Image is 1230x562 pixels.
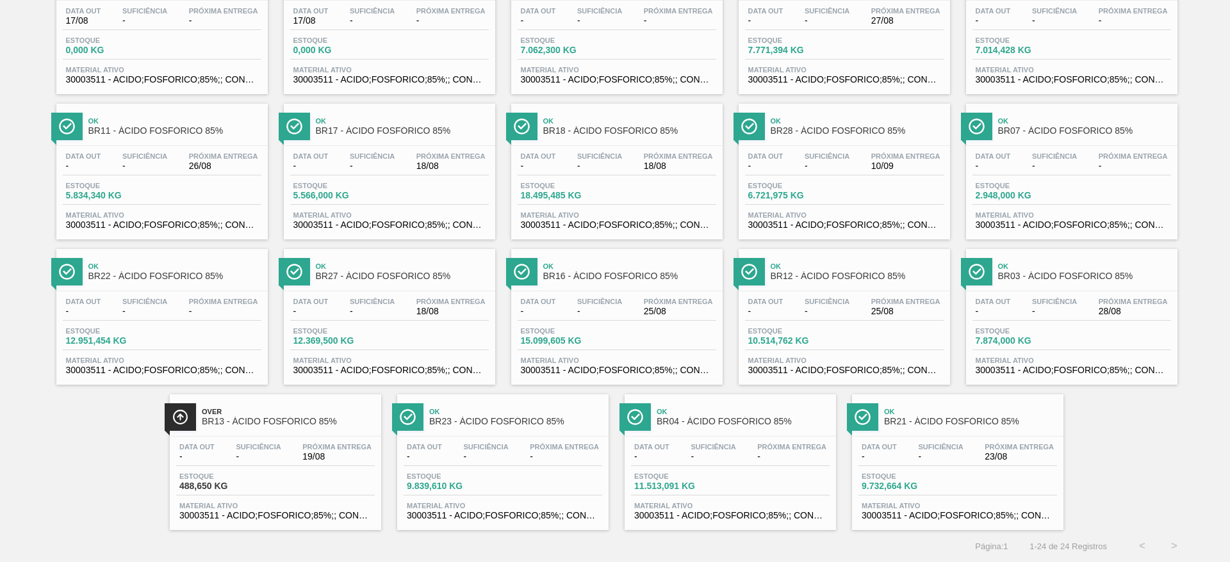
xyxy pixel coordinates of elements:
span: 15.099,605 KG [521,336,611,346]
span: Material ativo [976,211,1168,219]
span: 11.513,091 KG [634,481,724,491]
span: 30003511 - ACIDO;FOSFORICO;85%;; CONTAINER [66,365,258,375]
span: 7.014,428 KG [976,45,1065,55]
span: - [293,307,329,316]
span: Suficiência [691,443,735,451]
span: Material ativo [976,66,1168,74]
span: Data out [976,7,1011,15]
span: 0,000 KG [66,45,156,55]
span: - [757,452,826,462]
span: 27/08 [871,16,940,26]
span: Ok [884,408,1057,415]
span: 30003511 - ACIDO;FOSFORICO;85%;; CONTAINER [293,220,486,230]
span: - [293,161,329,171]
span: Próxima Entrega [302,443,372,451]
span: 23/08 [985,452,1054,462]
span: - [530,452,599,462]
span: Próxima Entrega [871,152,940,160]
span: Estoque [748,36,838,44]
span: Estoque [293,36,383,44]
span: Estoque [521,182,611,189]
span: 10.514,762 KG [748,336,838,346]
span: Material ativo [66,66,258,74]
span: Estoque [634,472,724,480]
span: BR18 - ÁCIDO FOSFÓRICO 85% [543,126,716,136]
a: ÍconeOkBR18 - ÁCIDO FOSFÓRICO 85%Data out-Suficiência-Próxima Entrega18/08Estoque18.495,485 KGMat... [502,94,729,239]
span: - [976,161,1011,171]
span: Próxima Entrega [644,152,713,160]
span: - [644,16,713,26]
span: BR21 - ÁCIDO FOSFÓRICO 85% [884,417,1057,426]
span: 7.771,394 KG [748,45,838,55]
span: Próxima Entrega [189,7,258,15]
span: Material ativo [66,357,258,364]
span: Estoque [66,36,156,44]
span: 30003511 - ACIDO;FOSFORICO;85%;; CONTAINER [862,511,1054,520]
a: ÍconeOkBR07 - ÁCIDO FOSFÓRICO 85%Data out-Suficiência-Próxima Entrega-Estoque2.948,000 KGMaterial... [956,94,1184,239]
img: Ícone [59,264,75,280]
span: Ok [543,117,716,125]
a: ÍconeOkBR03 - ÁCIDO FOSFÓRICO 85%Data out-Suficiência-Próxima Entrega28/08Estoque7.874,000 KGMate... [956,239,1184,385]
span: BR07 - ÁCIDO FOSFÓRICO 85% [998,126,1171,136]
span: - [122,307,167,316]
img: Ícone [741,264,757,280]
span: 12.951,454 KG [66,336,156,346]
span: Suficiência [463,443,508,451]
span: Data out [521,152,556,160]
span: Estoque [976,327,1065,335]
button: < [1126,530,1158,562]
span: BR27 - ÁCIDO FOSFÓRICO 85% [316,271,489,281]
span: Estoque [293,182,383,189]
span: - [577,16,622,26]
span: - [1099,161,1168,171]
img: Ícone [59,118,75,134]
span: - [577,161,622,171]
span: Data out [521,298,556,305]
span: 25/08 [871,307,940,316]
span: 25/08 [644,307,713,316]
span: Suficiência [122,7,167,15]
span: Suficiência [350,152,395,160]
span: 10/09 [871,161,940,171]
span: Estoque [407,472,496,480]
span: Material ativo [748,66,940,74]
span: 18.495,485 KG [521,191,611,200]
span: - [634,452,669,462]
span: Suficiência [805,298,849,305]
span: 30003511 - ACIDO;FOSFORICO;85%;; CONTAINER [976,220,1168,230]
span: 17/08 [293,16,329,26]
span: Suficiência [1032,7,1077,15]
span: Próxima Entrega [416,7,486,15]
span: - [748,307,783,316]
span: Data out [179,443,215,451]
span: BR16 - ÁCIDO FOSFÓRICO 85% [543,271,716,281]
span: - [918,452,963,462]
span: 1 - 24 de 24 Registros [1028,542,1107,551]
span: Suficiência [122,152,167,160]
span: Suficiência [577,298,622,305]
span: 18/08 [416,307,486,316]
span: Estoque [293,327,383,335]
span: Material ativo [179,502,372,510]
span: - [189,307,258,316]
span: 30003511 - ACIDO;FOSFORICO;85%;; CONTAINER [179,511,372,520]
span: - [521,16,556,26]
span: Material ativo [521,357,713,364]
span: Ok [316,117,489,125]
span: 2.948,000 KG [976,191,1065,200]
span: Ok [998,117,1171,125]
span: 9.839,610 KG [407,481,496,491]
span: Próxima Entrega [644,7,713,15]
a: ÍconeOkBR17 - ÁCIDO FOSFÓRICO 85%Data out-Suficiência-Próxima Entrega18/08Estoque5.566,000 KGMate... [274,94,502,239]
span: Material ativo [521,66,713,74]
span: 6.721,975 KG [748,191,838,200]
span: Data out [976,298,1011,305]
span: Suficiência [350,298,395,305]
a: ÍconeOkBR22 - ÁCIDO FOSFÓRICO 85%Data out-Suficiência-Próxima Entrega-Estoque12.951,454 KGMateria... [47,239,274,385]
span: Estoque [521,327,611,335]
span: - [350,307,395,316]
span: Data out [634,443,669,451]
span: Próxima Entrega [416,298,486,305]
span: Data out [66,298,101,305]
a: ÍconeOverBR13 - ÁCIDO FOSFÓRICO 85%Data out-Suficiência-Próxima Entrega19/08Estoque488,650 KGMate... [160,385,388,530]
